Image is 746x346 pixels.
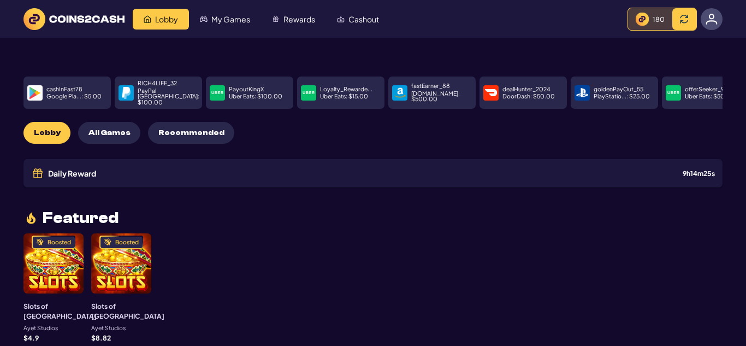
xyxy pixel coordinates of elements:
[348,15,379,23] span: Cashout
[320,86,372,92] p: Loyalty_Rewarde...
[138,80,177,86] p: RICH4LIFE_32
[272,15,280,23] img: Rewards
[189,9,261,30] a: My Games
[23,301,97,321] h3: Slots of [GEOGRAPHIC_DATA]
[685,86,727,92] p: offerSeeker_99
[706,13,718,25] img: avatar
[485,87,497,99] img: payment icon
[667,87,679,99] img: payment icon
[337,15,345,23] img: Cashout
[138,88,199,105] p: PayPal [GEOGRAPHIC_DATA] : $ 100.00
[411,83,450,89] p: fastEarner_88
[229,86,264,92] p: PayoutKingX
[88,128,131,138] span: All Games
[46,86,82,92] p: cashInFast78
[43,210,119,226] span: Featured
[261,9,326,30] a: Rewards
[133,9,189,30] a: Lobby
[23,122,70,144] button: Lobby
[576,87,588,99] img: payment icon
[502,93,555,99] p: DoorDash : $ 50.00
[46,93,102,99] p: Google Pla... : $ 5.00
[303,87,315,99] img: payment icon
[104,238,111,246] img: Boosted
[23,325,58,331] p: Ayet Studios
[31,167,44,180] img: Gift icon
[411,91,472,102] p: [DOMAIN_NAME] : $ 500.00
[320,93,368,99] p: Uber Eats : $ 15.00
[48,169,96,177] span: Daily Reward
[211,15,250,23] span: My Games
[155,15,178,23] span: Lobby
[115,239,139,245] div: Boosted
[29,87,41,99] img: payment icon
[34,128,61,138] span: Lobby
[653,15,665,24] span: 180
[91,335,111,341] p: $ 8.82
[36,238,44,246] img: Boosted
[91,301,164,321] h3: Slots of [GEOGRAPHIC_DATA]
[120,87,132,99] img: payment icon
[502,86,550,92] p: dealHunter_2024
[594,93,650,99] p: PlayStatio... : $ 25.00
[200,15,208,23] img: My Games
[144,15,151,23] img: Lobby
[636,13,649,26] img: Coins
[23,210,39,226] img: fire
[683,170,715,177] div: 9 h 14 m 25 s
[148,122,234,144] button: Recommended
[48,239,71,245] div: Boosted
[23,8,125,30] img: logo text
[23,335,39,341] p: $ 4.9
[78,122,140,144] button: All Games
[394,87,406,99] img: payment icon
[283,15,315,23] span: Rewards
[211,87,223,99] img: payment icon
[91,325,126,331] p: Ayet Studios
[594,86,643,92] p: goldenPayOut_55
[685,93,735,99] p: Uber Eats : $ 50.00
[326,9,390,30] a: Cashout
[229,93,282,99] p: Uber Eats : $ 100.00
[158,128,224,138] span: Recommended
